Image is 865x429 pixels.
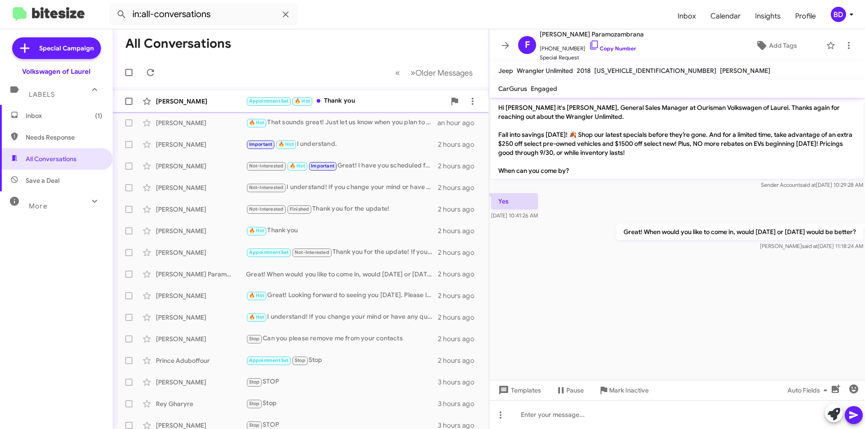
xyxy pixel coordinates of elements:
[577,67,591,75] span: 2018
[249,206,284,212] span: Not-Interested
[156,334,246,343] div: [PERSON_NAME]
[616,224,863,240] p: Great! When would you like to come in, would [DATE] or [DATE] would be better?
[540,40,644,53] span: [PHONE_NUMBER]
[438,313,482,322] div: 2 hours ago
[437,118,482,127] div: an hour ago
[395,67,400,78] span: «
[29,202,47,210] span: More
[246,226,438,236] div: Thank you
[438,356,482,365] div: 2 hours ago
[249,98,289,104] span: Appointment Set
[491,212,538,219] span: [DATE] 10:41:26 AM
[496,382,541,398] span: Templates
[246,204,438,214] div: Thank you for the update!
[246,290,438,301] div: Great! Looking forward to seeing you [DATE]. Please let me know the time that works best for you.
[246,312,438,322] div: I understand! If you change your mind or have any questions about your vehicle, feel free to reac...
[769,37,797,54] span: Add Tags
[156,270,246,279] div: [PERSON_NAME] Paramozambrana
[566,382,584,398] span: Pause
[390,63,405,82] button: Previous
[517,67,573,75] span: Wrangler Unlimited
[246,247,438,257] div: Thank you for the update! If you ever need assistance in the future, feel free to reach out. Safe...
[531,85,557,93] span: Engaged
[95,111,102,120] span: (1)
[780,382,838,398] button: Auto Fields
[788,382,831,398] span: Auto Fields
[491,193,538,209] p: Yes
[438,140,482,149] div: 2 hours ago
[249,314,264,320] span: 🔥 Hot
[438,378,482,387] div: 3 hours ago
[246,96,446,106] div: Thank you
[249,163,284,169] span: Not-Interested
[390,63,478,82] nav: Page navigation example
[156,399,246,408] div: Rey Gharyre
[589,45,636,52] a: Copy Number
[760,243,863,249] span: [PERSON_NAME] [DATE] 11:18:24 AM
[246,398,438,409] div: Stop
[609,382,649,398] span: Mark Inactive
[540,29,644,40] span: [PERSON_NAME] Paramozambrana
[249,357,289,363] span: Appointment Set
[438,226,482,235] div: 2 hours ago
[415,68,473,78] span: Older Messages
[278,141,294,147] span: 🔥 Hot
[249,228,264,234] span: 🔥 Hot
[249,185,284,190] span: Not-Interested
[249,120,264,126] span: 🔥 Hot
[438,183,482,192] div: 2 hours ago
[156,205,246,214] div: [PERSON_NAME]
[26,111,102,120] span: Inbox
[670,3,703,29] a: Inbox
[410,67,415,78] span: »
[12,37,101,59] a: Special Campaign
[489,382,548,398] button: Templates
[249,293,264,298] span: 🔥 Hot
[156,140,246,149] div: [PERSON_NAME]
[761,181,863,188] span: Sender Account [DATE] 10:29:28 AM
[29,90,55,99] span: Labels
[246,182,438,193] div: I understand! If you change your mind or have any questions later, feel free to reach out. Have a...
[249,401,260,406] span: Stop
[729,37,822,54] button: Add Tags
[249,336,260,342] span: Stop
[311,163,334,169] span: Important
[156,313,246,322] div: [PERSON_NAME]
[246,334,438,344] div: Can you please remove me from your contacts
[800,181,816,188] span: said at
[290,206,310,212] span: Finished
[703,3,748,29] a: Calendar
[295,357,305,363] span: Stop
[498,85,527,93] span: CarGurus
[156,97,246,106] div: [PERSON_NAME]
[156,118,246,127] div: [PERSON_NAME]
[823,7,855,22] button: BD
[156,183,246,192] div: [PERSON_NAME]
[438,291,482,300] div: 2 hours ago
[748,3,788,29] a: Insights
[26,133,102,142] span: Needs Response
[246,161,438,171] div: Great! I have you scheduled for 1pm [DATE]. We look forward to seeing you then!
[802,243,818,249] span: said at
[438,334,482,343] div: 2 hours ago
[246,355,438,366] div: Stop
[156,291,246,300] div: [PERSON_NAME]
[156,356,246,365] div: Prince Aduboffour
[249,422,260,428] span: Stop
[246,117,437,128] div: That sounds great! Just let us know when you plan to come in. We're looking forward to seeing you!
[39,44,94,53] span: Special Campaign
[295,98,310,104] span: 🔥 Hot
[246,139,438,149] div: I understand.
[491,99,863,179] p: Hi [PERSON_NAME] it's [PERSON_NAME], General Sales Manager at Ourisman Volkswagen of Laurel. Than...
[22,67,91,76] div: Volkswagen of Laurel
[246,270,438,279] div: Great! When would you like to come in, would [DATE] or [DATE] would be better?
[591,382,656,398] button: Mark Inactive
[295,249,329,255] span: Not-Interested
[438,162,482,171] div: 2 hours ago
[788,3,823,29] a: Profile
[540,53,644,62] span: Special Request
